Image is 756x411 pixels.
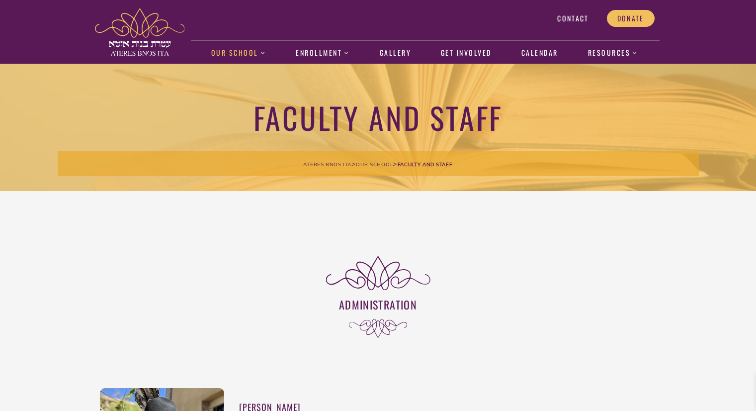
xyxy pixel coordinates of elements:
span: Faculty and Staff [398,161,453,168]
h1: Faculty and Staff [58,99,699,136]
a: Our School [206,42,271,65]
a: Donate [607,10,655,27]
a: Our School [356,159,393,168]
a: Resources [583,42,643,65]
a: Enrollment [291,42,355,65]
img: ateres [95,8,184,56]
a: Ateres Bnos Ita [303,159,351,168]
span: Our School [356,161,393,168]
a: Calendar [516,42,563,65]
span: Donate [617,14,644,23]
a: Contact [547,10,599,27]
h3: Administration [100,297,657,312]
span: Contact [557,14,588,23]
a: Get Involved [435,42,497,65]
a: Gallery [374,42,416,65]
div: > > [58,151,699,176]
span: Ateres Bnos Ita [303,161,351,168]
